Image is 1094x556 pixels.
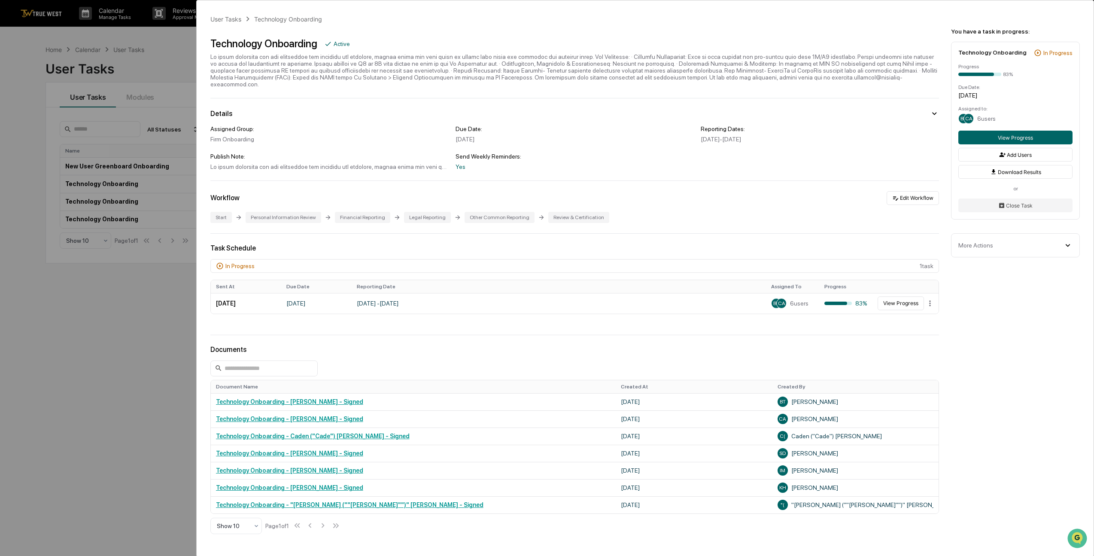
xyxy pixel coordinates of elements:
div: or [958,186,1073,192]
div: Due Date: [456,125,694,132]
div: [PERSON_NAME] [778,397,933,407]
input: Clear [22,39,142,48]
div: Technology Onboarding [210,37,317,50]
div: Progress [958,64,1073,70]
th: Sent At [211,280,281,293]
div: [PERSON_NAME] [778,483,933,493]
span: "( [781,502,784,508]
th: Reporting Date [352,280,766,293]
button: Edit Workflow [887,191,939,205]
span: 6 users [977,115,996,122]
span: C( [780,433,785,439]
th: Created At [616,380,772,393]
a: Technology Onboarding - [PERSON_NAME] - Signed [216,467,363,474]
a: Technology Onboarding - Caden ("Cade") [PERSON_NAME] - Signed [216,433,410,440]
th: Due Date [281,280,352,293]
div: Details [210,110,232,118]
div: Reporting Dates: [701,125,939,132]
span: KH [779,485,786,491]
div: Start [210,212,232,223]
div: Financial Reporting [335,212,390,223]
td: [DATE] [616,445,772,462]
div: Active [334,40,350,47]
button: Add Users [958,148,1073,162]
span: SD [779,450,786,456]
td: [DATE] [211,293,281,314]
div: You have a task in progress: [951,28,1080,35]
span: IM [780,467,785,474]
a: 🖐️Preclearance [5,105,59,120]
div: [PERSON_NAME] [778,414,933,424]
span: CA [965,116,972,122]
div: [DATE] [456,136,694,143]
span: Pylon [85,146,104,152]
span: [DATE] - [DATE] [701,136,741,143]
div: Send Weekly Reminders: [456,153,694,160]
span: Attestations [71,108,106,117]
div: Lo ipsum dolorsita con adi elitseddoe tem incididu utl etdolore, magnaa enima min veni quisn ex u... [210,163,449,170]
div: Due Date: [958,84,1073,90]
div: Firm Onboarding [210,136,449,143]
div: Assigned to: [958,106,1073,112]
div: We're available if you need us! [29,74,109,81]
div: Legal Reporting [404,212,451,223]
iframe: Open customer support [1067,528,1090,551]
div: Technology Onboarding [254,15,322,23]
div: [PERSON_NAME] [778,448,933,458]
td: [DATE] [616,428,772,445]
td: [DATE] [616,462,772,479]
div: 🗄️ [62,109,69,116]
div: "[PERSON_NAME] (""[PERSON_NAME]"")" [PERSON_NAME] [778,500,933,510]
td: [DATE] [616,479,772,496]
div: Task Schedule [210,244,939,252]
div: [PERSON_NAME] [778,465,933,476]
div: Lo ipsum dolorsita con adi elitseddoe tem incididu utl etdolore, magnaa enima min veni quisn ex u... [210,53,939,88]
div: Personal Information Review [246,212,321,223]
div: Documents [210,345,939,354]
button: View Progress [878,296,924,310]
span: BT [780,399,786,405]
div: In Progress [225,263,255,269]
button: Start new chat [146,68,156,79]
div: Assigned Group: [210,125,449,132]
a: 🔎Data Lookup [5,121,58,137]
div: Yes [456,163,694,170]
td: [DATE] [281,293,352,314]
span: CA [778,300,785,306]
td: [DATE] [616,496,772,513]
th: Document Name [211,380,616,393]
div: Start new chat [29,66,141,74]
button: Close Task [958,199,1073,212]
button: View Progress [958,131,1073,144]
div: [DATE] [958,92,1073,99]
span: Preclearance [17,108,55,117]
th: Progress [819,280,872,293]
div: 83% [1003,71,1013,77]
div: Other Common Reporting [465,212,535,223]
div: Publish Note: [210,153,449,160]
td: [DATE] [616,393,772,410]
div: User Tasks [210,15,241,23]
div: More Actions [958,242,993,249]
div: Caden ("Cade") [PERSON_NAME] [778,431,933,441]
button: Download Results [958,165,1073,179]
div: 1 task [210,259,939,273]
p: How can we help? [9,18,156,32]
td: [DATE] [616,410,772,428]
td: [DATE] - [DATE] [352,293,766,314]
a: Technology Onboarding - [PERSON_NAME] - Signed [216,450,363,457]
div: Page 1 of 1 [265,522,289,529]
span: Data Lookup [17,125,54,133]
a: Technology Onboarding - [PERSON_NAME] - Signed [216,398,363,405]
div: 83% [824,300,867,307]
a: Powered byPylon [61,145,104,152]
div: 🔎 [9,125,15,132]
span: BT [960,116,966,122]
div: Workflow [210,194,240,202]
th: Created By [772,380,939,393]
a: Technology Onboarding - "[PERSON_NAME] (""[PERSON_NAME]"")" [PERSON_NAME] - Signed [216,501,483,508]
span: 6 users [790,300,808,307]
span: CA [779,416,786,422]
